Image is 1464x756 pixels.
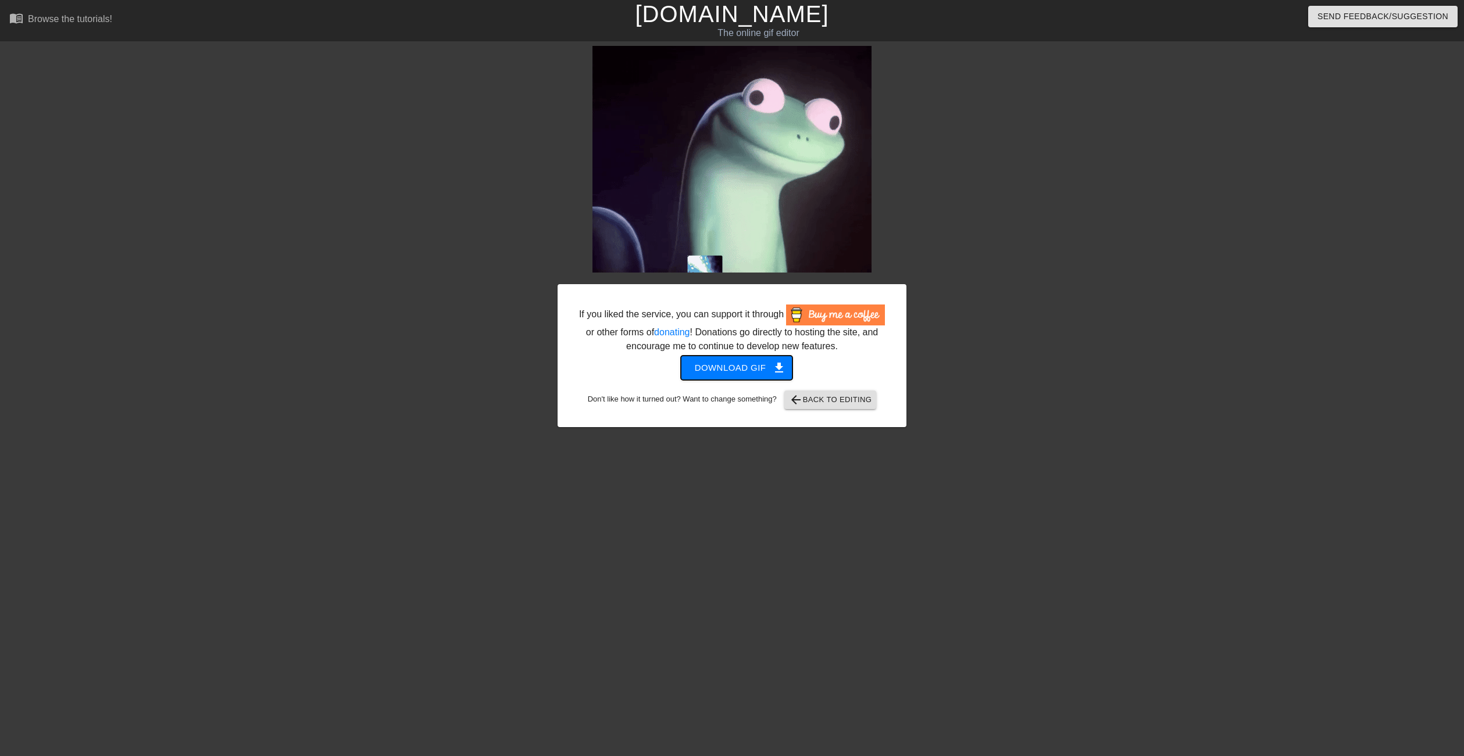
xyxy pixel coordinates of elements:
[9,11,112,29] a: Browse the tutorials!
[695,360,779,375] span: Download gif
[672,362,793,372] a: Download gif
[784,390,877,409] button: Back to Editing
[1308,6,1458,27] button: Send Feedback/Suggestion
[789,393,872,407] span: Back to Editing
[576,390,888,409] div: Don't like how it turned out? Want to change something?
[786,304,885,325] img: Buy Me A Coffee
[9,11,23,25] span: menu_book
[772,361,786,375] span: get_app
[635,1,829,27] a: [DOMAIN_NAME]
[654,327,690,337] a: donating
[681,356,793,380] button: Download gif
[1317,9,1448,24] span: Send Feedback/Suggestion
[494,26,1023,40] div: The online gif editor
[592,46,872,273] img: jaWRx1M8.gif
[28,14,112,24] div: Browse the tutorials!
[578,304,886,353] div: If you liked the service, you can support it through or other forms of ! Donations go directly to...
[789,393,803,407] span: arrow_back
